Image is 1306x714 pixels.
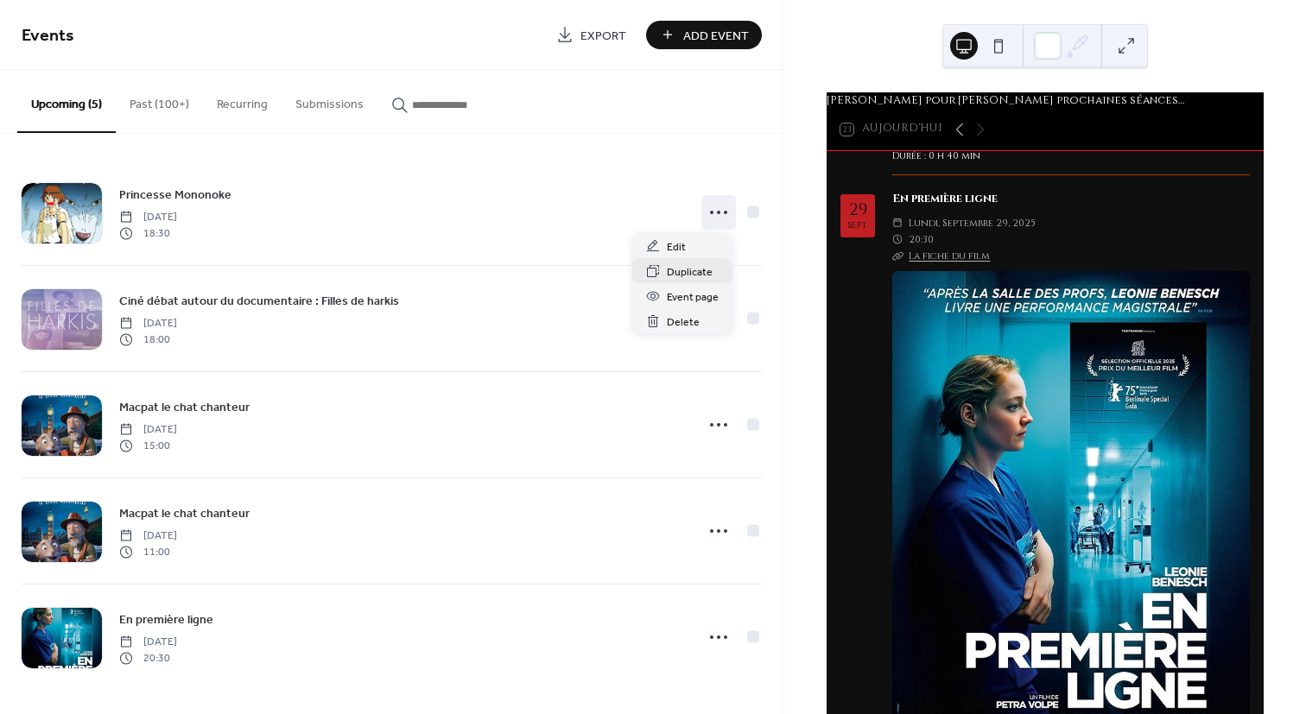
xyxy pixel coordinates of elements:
[119,291,399,311] a: Ciné débat autour du documentaire : Filles de harkis
[892,192,998,206] a: En première ligne
[119,650,177,666] span: 20:30
[667,313,700,332] span: Delete
[543,21,639,49] a: Export
[667,288,719,306] span: Event page
[848,221,868,230] div: sept.
[119,611,213,629] span: En première ligne
[119,210,177,225] span: [DATE]
[119,422,177,438] span: [DATE]
[667,263,713,281] span: Duplicate
[119,399,250,417] span: Macpat le chat chanteur
[119,610,213,629] a: En première ligne
[646,21,762,49] button: Add Event
[119,293,399,311] span: Ciné débat autour du documentaire : Filles de harkis
[119,332,177,347] span: 18:00
[909,250,990,262] a: La fiche du film
[580,27,626,45] span: Export
[17,70,116,133] button: Upcoming (5)
[116,70,203,131] button: Past (100+)
[282,70,377,131] button: Submissions
[909,215,1036,231] span: lundi, septembre 29, 2025
[892,231,903,248] div: ​
[909,231,934,248] span: 20:30
[849,201,867,218] div: 29
[119,528,177,544] span: [DATE]
[119,316,177,332] span: [DATE]
[119,225,177,241] span: 18:30
[667,238,686,256] span: Edit
[119,186,231,205] span: Princesse Mononoke
[827,92,1264,109] div: [PERSON_NAME] pour [PERSON_NAME] prochaines séances…
[203,70,282,131] button: Recurring
[119,438,177,453] span: 15:00
[892,215,903,231] div: ​
[119,544,177,559] span: 11:00
[22,19,74,53] span: Events
[119,185,231,205] a: Princesse Mononoke
[892,248,903,264] div: ​
[683,27,749,45] span: Add Event
[119,397,250,417] a: Macpat le chat chanteur
[119,503,250,523] a: Macpat le chat chanteur
[119,635,177,650] span: [DATE]
[119,505,250,523] span: Macpat le chat chanteur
